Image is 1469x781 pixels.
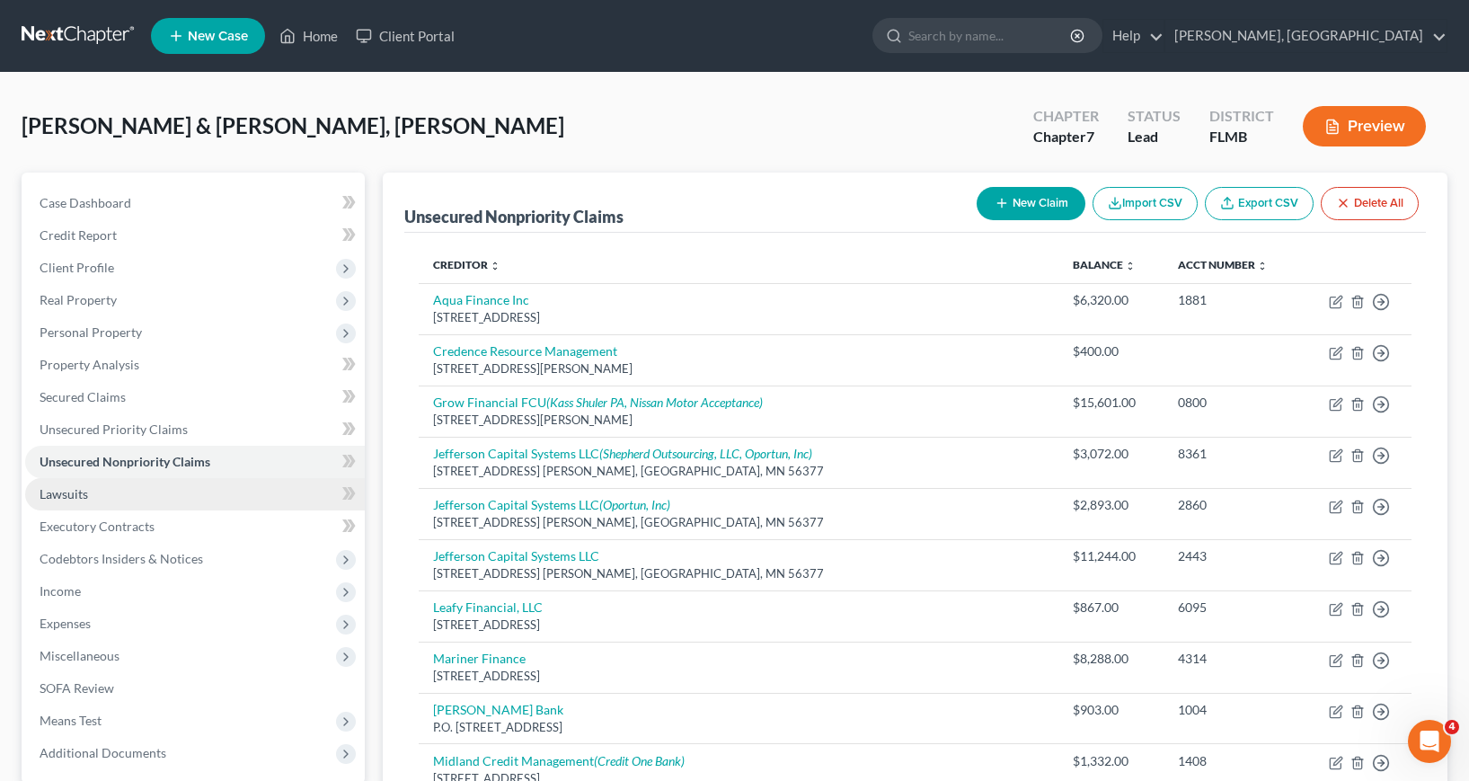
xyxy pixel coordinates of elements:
span: New Case [188,30,248,43]
div: $11,244.00 [1073,547,1149,565]
span: SOFA Review [40,680,114,696]
span: Codebtors Insiders & Notices [40,551,203,566]
span: Case Dashboard [40,195,131,210]
div: 8361 [1178,445,1286,463]
i: (Kass Shuler PA, Nissan Motor Acceptance) [546,395,763,410]
div: $3,072.00 [1073,445,1149,463]
div: 4314 [1178,650,1286,668]
div: [STREET_ADDRESS] [PERSON_NAME], [GEOGRAPHIC_DATA], MN 56377 [433,514,1044,531]
a: Help [1103,20,1164,52]
a: Lawsuits [25,478,365,510]
span: Secured Claims [40,389,126,404]
div: 0800 [1178,394,1286,412]
div: [STREET_ADDRESS] [PERSON_NAME], [GEOGRAPHIC_DATA], MN 56377 [433,565,1044,582]
div: $400.00 [1073,342,1149,360]
span: Property Analysis [40,357,139,372]
span: Expenses [40,616,91,631]
a: Mariner Finance [433,651,526,666]
a: Midland Credit Management(Credit One Bank) [433,753,685,768]
a: Jefferson Capital Systems LLC [433,548,599,564]
div: Lead [1128,127,1181,147]
div: 1004 [1178,701,1286,719]
button: Preview [1303,106,1426,146]
span: 4 [1445,720,1459,734]
div: 1408 [1178,752,1286,770]
a: Jefferson Capital Systems LLC(Shepherd Outsourcing, LLC, Oportun, Inc) [433,446,812,461]
a: Export CSV [1205,187,1314,220]
a: Unsecured Priority Claims [25,413,365,446]
div: [STREET_ADDRESS][PERSON_NAME] [433,360,1044,377]
div: [STREET_ADDRESS] [433,617,1044,634]
a: [PERSON_NAME] Bank [433,702,563,717]
div: $8,288.00 [1073,650,1149,668]
button: New Claim [977,187,1085,220]
a: Case Dashboard [25,187,365,219]
div: 2860 [1178,496,1286,514]
i: (Shepherd Outsourcing, LLC, Oportun, Inc) [599,446,812,461]
span: Client Profile [40,260,114,275]
span: Unsecured Priority Claims [40,422,188,437]
a: Leafy Financial, LLC [433,599,543,615]
div: $903.00 [1073,701,1149,719]
span: Credit Report [40,227,117,243]
i: unfold_more [1257,261,1268,271]
div: [STREET_ADDRESS] [PERSON_NAME], [GEOGRAPHIC_DATA], MN 56377 [433,463,1044,480]
div: Unsecured Nonpriority Claims [404,206,624,227]
div: District [1209,106,1274,127]
i: unfold_more [1125,261,1136,271]
span: [PERSON_NAME] & [PERSON_NAME], [PERSON_NAME] [22,112,564,138]
div: FLMB [1209,127,1274,147]
span: Unsecured Nonpriority Claims [40,454,210,469]
i: (Credit One Bank) [594,753,685,768]
a: Credence Resource Management [433,343,617,359]
button: Import CSV [1093,187,1198,220]
span: 7 [1086,128,1094,145]
a: SOFA Review [25,672,365,705]
span: Personal Property [40,324,142,340]
button: Delete All [1321,187,1419,220]
div: 2443 [1178,547,1286,565]
span: Lawsuits [40,486,88,501]
a: Executory Contracts [25,510,365,543]
a: Acct Number unfold_more [1178,258,1268,271]
a: Client Portal [347,20,464,52]
div: $867.00 [1073,599,1149,617]
div: [STREET_ADDRESS] [433,309,1044,326]
div: [STREET_ADDRESS] [433,668,1044,685]
div: P.O. [STREET_ADDRESS] [433,719,1044,736]
i: unfold_more [490,261,500,271]
div: $6,320.00 [1073,291,1149,309]
span: Additional Documents [40,745,166,760]
div: 6095 [1178,599,1286,617]
div: [STREET_ADDRESS][PERSON_NAME] [433,412,1044,429]
input: Search by name... [908,19,1073,52]
a: Aqua Finance Inc [433,292,529,307]
div: Chapter [1033,127,1099,147]
a: Credit Report [25,219,365,252]
i: (Oportun, Inc) [599,497,670,512]
div: $15,601.00 [1073,394,1149,412]
span: Miscellaneous [40,648,119,663]
a: Grow Financial FCU(Kass Shuler PA, Nissan Motor Acceptance) [433,395,763,410]
span: Means Test [40,713,102,728]
a: Home [270,20,347,52]
a: Jefferson Capital Systems LLC(Oportun, Inc) [433,497,670,512]
iframe: Intercom live chat [1408,720,1451,763]
a: [PERSON_NAME], [GEOGRAPHIC_DATA] [1165,20,1447,52]
div: Chapter [1033,106,1099,127]
div: $1,332.00 [1073,752,1149,770]
div: 1881 [1178,291,1286,309]
div: Status [1128,106,1181,127]
a: Unsecured Nonpriority Claims [25,446,365,478]
span: Income [40,583,81,599]
span: Real Property [40,292,117,307]
a: Creditor unfold_more [433,258,500,271]
a: Secured Claims [25,381,365,413]
div: $2,893.00 [1073,496,1149,514]
a: Balance unfold_more [1073,258,1136,271]
span: Executory Contracts [40,519,155,534]
a: Property Analysis [25,349,365,381]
